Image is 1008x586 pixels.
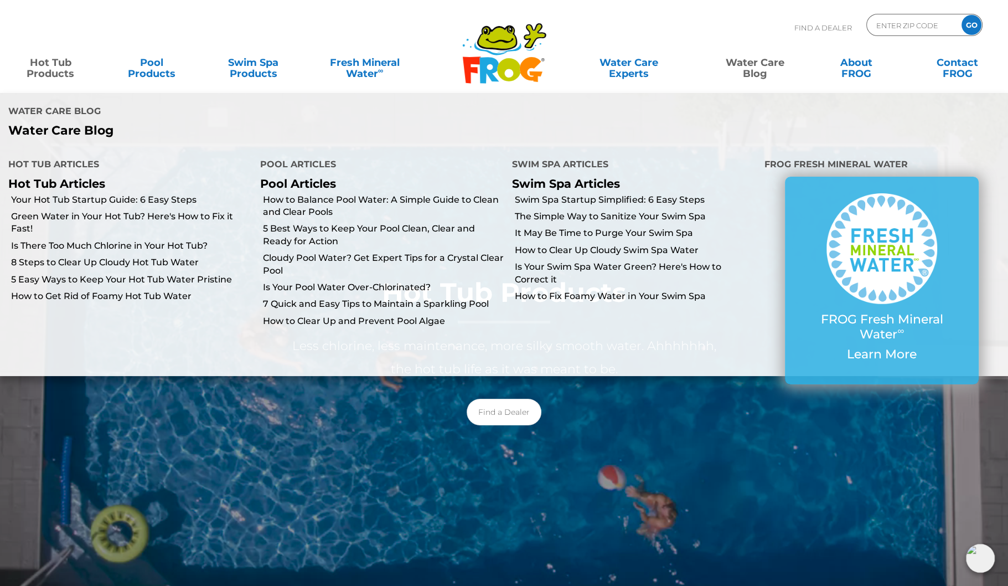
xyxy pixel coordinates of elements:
input: GO [962,15,981,35]
input: Zip Code Form [875,17,950,33]
a: Fresh MineralWater∞ [316,52,414,74]
a: 7 Quick and Easy Tips to Maintain a Sparkling Pool [263,298,504,310]
a: How to Clear Up Cloudy Swim Spa Water [515,244,756,256]
p: Find A Dealer [794,14,852,42]
a: AboutFROG [816,52,895,74]
a: Water CareExperts [565,52,693,74]
p: Learn More [807,347,957,362]
p: Water Care Blog [8,124,495,138]
a: Is Your Pool Water Over-Chlorinated? [263,281,504,294]
a: Hot Tub Articles [8,177,105,191]
a: PoolProducts [112,52,191,74]
p: FROG Fresh Mineral Water [807,312,957,342]
a: Find a Dealer [467,399,541,425]
a: The Simple Way to Sanitize Your Swim Spa [515,210,756,223]
a: Pool Articles [260,177,336,191]
a: Is Your Swim Spa Water Green? Here's How to Correct it [515,261,756,286]
sup: ∞ [378,66,384,75]
h4: Pool Articles [260,155,495,177]
a: Swim Spa Articles [512,177,620,191]
a: Your Hot Tub Startup Guide: 6 Easy Steps [11,194,252,206]
a: It May Be Time to Purge Your Swim Spa [515,227,756,239]
a: Swim SpaProducts [214,52,292,74]
a: 5 Best Ways to Keep Your Pool Clean, Clear and Ready for Action [263,223,504,248]
sup: ∞ [897,325,904,336]
a: Cloudy Pool Water? Get Expert Tips for a Crystal Clear Pool [263,252,504,277]
a: FROG Fresh Mineral Water∞ Learn More [807,193,957,367]
h4: Water Care Blog [8,101,495,124]
h4: FROG Fresh Mineral Water [764,155,1000,177]
a: 8 Steps to Clear Up Cloudy Hot Tub Water [11,256,252,269]
h4: Swim Spa Articles [512,155,747,177]
a: Water CareBlog [715,52,794,74]
a: Green Water in Your Hot Tub? Here's How to Fix it Fast! [11,210,252,235]
a: Swim Spa Startup Simplified: 6 Easy Steps [515,194,756,206]
h4: Hot Tub Articles [8,155,244,177]
a: Hot TubProducts [11,52,90,74]
a: How to Clear Up and Prevent Pool Algae [263,315,504,327]
a: 5 Easy Ways to Keep Your Hot Tub Water Pristine [11,274,252,286]
a: How to Get Rid of Foamy Hot Tub Water [11,290,252,302]
a: How to Balance Pool Water: A Simple Guide to Clean and Clear Pools [263,194,504,219]
a: How to Fix Foamy Water in Your Swim Spa [515,290,756,302]
a: Is There Too Much Chlorine in Your Hot Tub? [11,240,252,252]
a: ContactFROG [918,52,997,74]
img: openIcon [966,544,995,573]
